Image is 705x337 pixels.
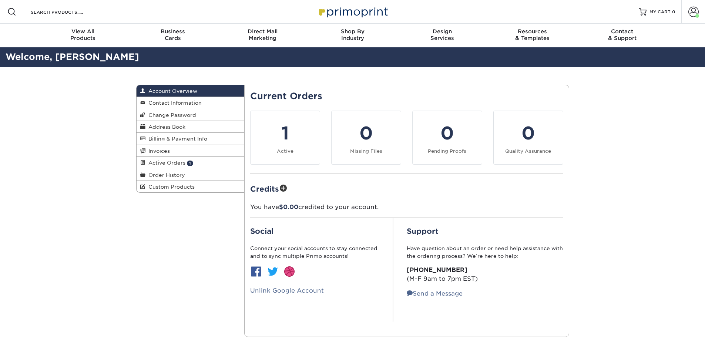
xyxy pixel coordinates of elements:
[308,28,397,41] div: Industry
[30,7,102,16] input: SEARCH PRODUCTS.....
[137,109,245,121] a: Change Password
[137,85,245,97] a: Account Overview
[145,112,196,118] span: Change Password
[145,88,197,94] span: Account Overview
[308,28,397,35] span: Shop By
[672,9,675,14] span: 0
[397,24,487,47] a: DesignServices
[407,266,467,273] strong: [PHONE_NUMBER]
[145,184,195,190] span: Custom Products
[277,148,293,154] small: Active
[487,28,577,35] span: Resources
[428,148,466,154] small: Pending Proofs
[316,4,390,20] img: Primoprint
[250,227,380,236] h2: Social
[331,111,401,165] a: 0 Missing Files
[137,133,245,145] a: Billing & Payment Info
[407,266,563,283] p: (M-F 9am to 7pm EST)
[336,120,396,146] div: 0
[397,28,487,35] span: Design
[407,290,463,297] a: Send a Message
[407,227,563,236] h2: Support
[417,120,477,146] div: 0
[145,172,185,178] span: Order History
[487,24,577,47] a: Resources& Templates
[407,245,563,260] p: Have question about an order or need help assistance with the ordering process? We’re here to help:
[250,203,563,212] p: You have credited to your account.
[187,161,193,166] span: 1
[128,28,218,35] span: Business
[493,111,563,165] a: 0 Quality Assurance
[137,145,245,157] a: Invoices
[267,266,279,277] img: btn-twitter.jpg
[38,24,128,47] a: View AllProducts
[137,169,245,181] a: Order History
[250,266,262,277] img: btn-facebook.jpg
[250,91,563,102] h2: Current Orders
[250,183,563,194] h2: Credits
[218,28,308,35] span: Direct Mail
[397,28,487,41] div: Services
[38,28,128,41] div: Products
[350,148,382,154] small: Missing Files
[145,124,185,130] span: Address Book
[137,181,245,192] a: Custom Products
[250,245,380,260] p: Connect your social accounts to stay connected and to sync multiple Primo accounts!
[649,9,671,15] span: MY CART
[308,24,397,47] a: Shop ByIndustry
[218,28,308,41] div: Marketing
[505,148,551,154] small: Quality Assurance
[145,100,202,106] span: Contact Information
[137,157,245,169] a: Active Orders 1
[283,266,295,277] img: btn-dribbble.jpg
[498,120,558,146] div: 0
[412,111,482,165] a: 0 Pending Proofs
[38,28,128,35] span: View All
[255,120,315,146] div: 1
[137,97,245,109] a: Contact Information
[128,24,218,47] a: BusinessCards
[137,121,245,133] a: Address Book
[218,24,308,47] a: Direct MailMarketing
[577,28,667,41] div: & Support
[577,24,667,47] a: Contact& Support
[250,111,320,165] a: 1 Active
[128,28,218,41] div: Cards
[145,136,207,142] span: Billing & Payment Info
[250,287,324,294] a: Unlink Google Account
[145,148,170,154] span: Invoices
[577,28,667,35] span: Contact
[487,28,577,41] div: & Templates
[145,160,185,166] span: Active Orders
[279,203,298,210] span: $0.00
